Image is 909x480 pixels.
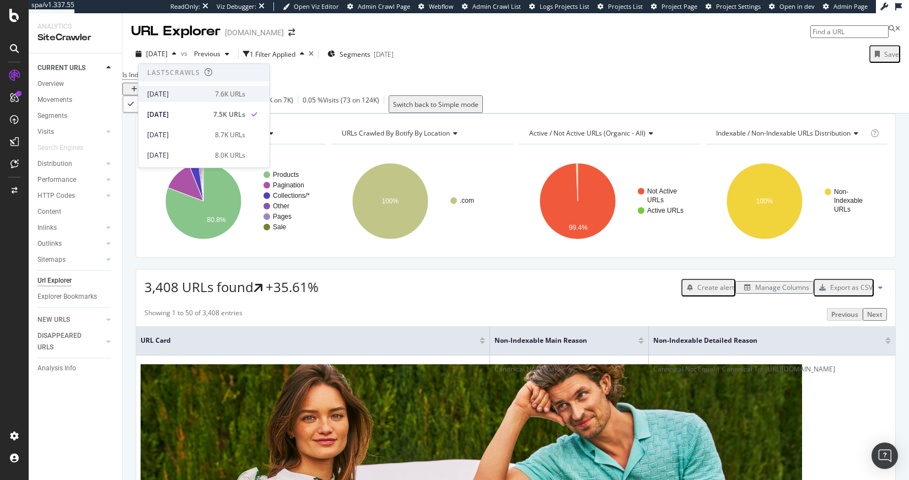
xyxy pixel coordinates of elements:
[37,330,93,353] div: DISAPPEARED URLS
[217,2,256,11] div: Viz Debugger:
[37,222,57,234] div: Inlinks
[540,2,589,10] span: Logs Projects List
[37,110,67,122] div: Segments
[834,188,848,196] text: Non-
[243,45,309,63] button: 1 Filter Applied
[393,100,478,109] div: Switch back to Simple mode
[303,95,379,113] div: 0.05 % Visits ( 73 on 124K )
[647,188,677,196] text: Not Active
[823,2,868,11] a: Admin Page
[382,198,399,206] text: 100%
[608,2,643,10] span: Projects List
[418,2,454,11] a: Webflow
[323,45,398,63] button: Segments[DATE]
[519,153,698,249] svg: A chart.
[37,275,72,287] div: Url Explorer
[147,89,208,99] div: [DATE]
[716,2,761,10] span: Project Settings
[147,150,208,160] div: [DATE]
[347,2,410,11] a: Admin Crawl Page
[598,2,643,11] a: Projects List
[529,2,589,11] a: Logs Projects List
[735,281,814,294] button: Manage Columns
[37,31,113,44] div: SiteCrawler
[273,203,289,211] text: Other
[141,336,477,346] span: URL Card
[215,150,245,160] div: 8.0K URLs
[122,95,157,113] button: Apply
[288,29,295,36] div: arrow-right-arrow-left
[37,22,113,31] div: Analytics
[37,238,62,250] div: Outlinks
[869,45,900,63] button: Save
[144,308,243,321] div: Showing 1 to 50 of 3,408 entries
[37,363,76,374] div: Analysis Info
[213,110,245,120] div: 7.5K URLs
[651,2,697,11] a: Project Page
[37,158,103,170] a: Distribution
[37,142,83,154] div: Search Engines
[37,94,72,106] div: Movements
[37,126,54,138] div: Visits
[872,443,898,469] div: Open Intercom Messenger
[181,48,190,58] span: vs
[494,364,644,374] div: Canonical Not Equal
[131,45,181,63] button: [DATE]
[653,336,869,346] span: Non-Indexable Detailed Reason
[779,2,815,10] span: Open in dev
[37,314,70,326] div: NEW URLS
[273,171,299,179] text: Products
[647,197,664,204] text: URLs
[250,50,295,59] div: 1 Filter Applied
[37,363,114,374] a: Analysis Info
[342,128,450,138] span: URLs Crawled By Botify By location
[462,2,521,11] a: Admin Crawl List
[706,2,761,11] a: Project Settings
[37,190,103,202] a: HTTP Codes
[706,153,885,249] svg: A chart.
[215,89,245,99] div: 7.6K URLs
[831,310,858,319] div: Previous
[527,125,690,142] h4: Active / Not Active URLs
[374,50,394,59] div: [DATE]
[494,336,622,346] span: Non-Indexable Main Reason
[225,27,284,38] div: [DOMAIN_NAME]
[309,51,314,57] div: times
[358,2,410,10] span: Admin Crawl Page
[714,125,868,142] h4: Indexable / Non-Indexable URLs Distribution
[37,206,61,218] div: Content
[827,308,863,321] button: Previous
[37,190,75,202] div: HTTP Codes
[653,364,891,374] div: Canonical Not Equal | Canonical To: [URL][DOMAIN_NAME]
[756,198,773,206] text: 100%
[340,50,370,59] span: Segments
[389,95,483,113] button: Switch back to Simple mode
[37,238,103,250] a: Outlinks
[273,224,286,231] text: Sale
[460,197,474,205] text: .com
[144,153,324,249] svg: A chart.
[144,278,254,296] span: 3,408 URLs found
[37,254,103,266] a: Sitemaps
[37,174,103,186] a: Performance
[716,128,851,138] span: Indexable / Non-Indexable URLs distribution
[147,110,207,120] div: [DATE]
[37,275,114,287] a: Url Explorer
[331,153,511,249] svg: A chart.
[37,142,94,154] a: Search Engines
[122,70,159,79] span: Is Indexable
[568,224,587,232] text: 99.4%
[294,2,339,10] span: Open Viz Editor
[37,291,114,303] a: Explorer Bookmarks
[37,62,103,74] a: CURRENT URLS
[273,192,310,200] text: Collections/*
[755,283,809,292] div: Manage Columns
[697,283,734,292] div: Create alert
[661,2,697,10] span: Project Page
[37,291,97,303] div: Explorer Bookmarks
[810,25,889,38] input: Find a URL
